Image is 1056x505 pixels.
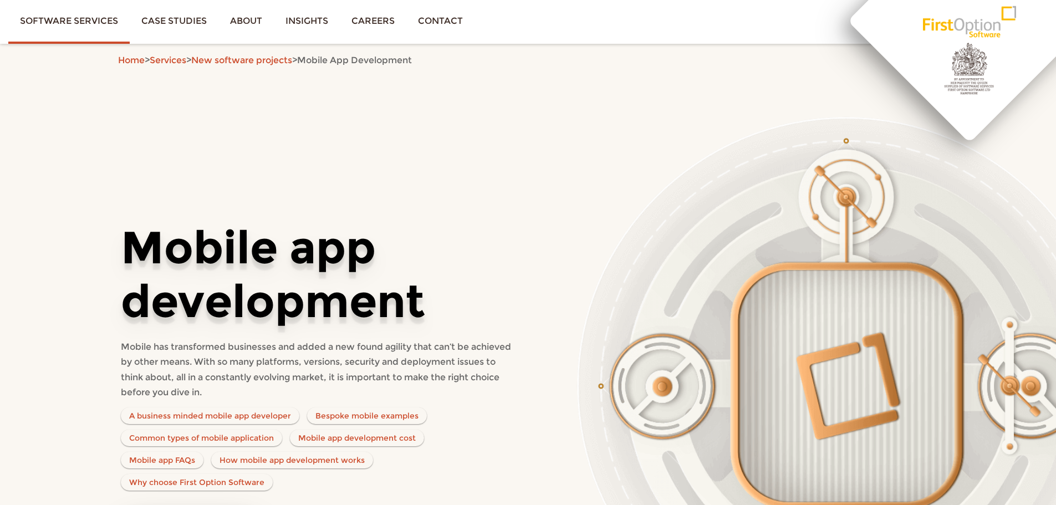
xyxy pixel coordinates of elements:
[113,53,944,68] div: > > >
[150,55,186,65] a: Services
[297,55,412,65] span: Mobile App Development
[121,407,299,424] a: A business minded mobile app developer
[191,55,292,65] a: New software projects
[118,55,145,65] a: Home
[121,220,512,328] h1: Mobile app development
[211,452,373,468] a: How mobile app development works
[290,430,424,446] a: Mobile app development cost
[121,452,203,468] a: Mobile app FAQs
[121,474,273,491] a: Why choose First Option Software
[307,407,427,424] a: Bespoke mobile examples
[121,339,512,400] p: Mobile has transformed businesses and added a new found agility that can’t be achieved by other m...
[121,430,282,446] a: Common types of mobile application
